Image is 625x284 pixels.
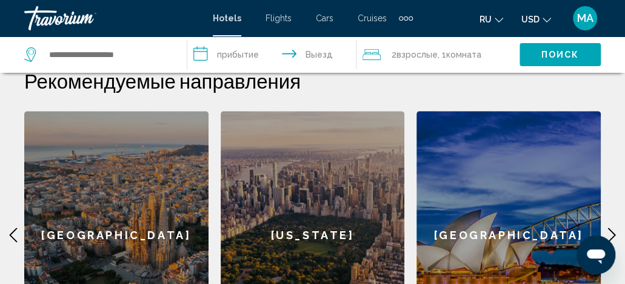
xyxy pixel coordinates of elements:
button: Check in and out dates [187,36,356,73]
h2: Рекомендуемые направления [24,69,601,93]
iframe: Кнопка запуска окна обмена сообщениями [577,235,615,274]
span: Взрослые [396,50,438,59]
a: Cars [316,13,333,23]
button: Поиск [520,43,601,66]
button: Extra navigation items [399,8,413,28]
a: Hotels [213,13,241,23]
span: MA [577,12,593,24]
button: Change language [480,10,503,28]
a: Travorium [24,6,201,30]
button: User Menu [569,5,601,31]
a: Cruises [358,13,387,23]
span: ru [480,15,492,24]
a: Flights [266,13,292,23]
span: Комната [446,50,481,59]
span: , 1 [438,46,481,63]
button: Travelers: 2 adults, 0 children [356,36,520,73]
span: Поиск [541,50,580,60]
span: 2 [392,46,438,63]
span: USD [521,15,540,24]
button: Change currency [521,10,551,28]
